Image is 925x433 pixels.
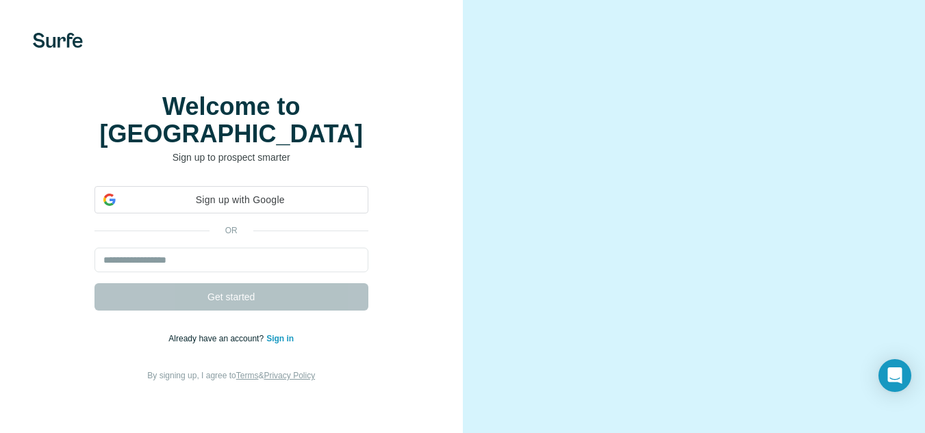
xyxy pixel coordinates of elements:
div: Sign up with Google [94,186,368,213]
p: or [210,224,253,237]
div: Open Intercom Messenger [878,359,911,392]
a: Sign in [266,334,294,343]
p: Sign up to prospect smarter [94,150,368,164]
span: Already have an account? [168,334,266,343]
a: Privacy Policy [264,371,315,380]
h1: Welcome to [GEOGRAPHIC_DATA] [94,93,368,148]
a: Terms [236,371,259,380]
span: Sign up with Google [121,193,359,207]
span: By signing up, I agree to & [147,371,315,380]
img: Surfe's logo [33,33,83,48]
